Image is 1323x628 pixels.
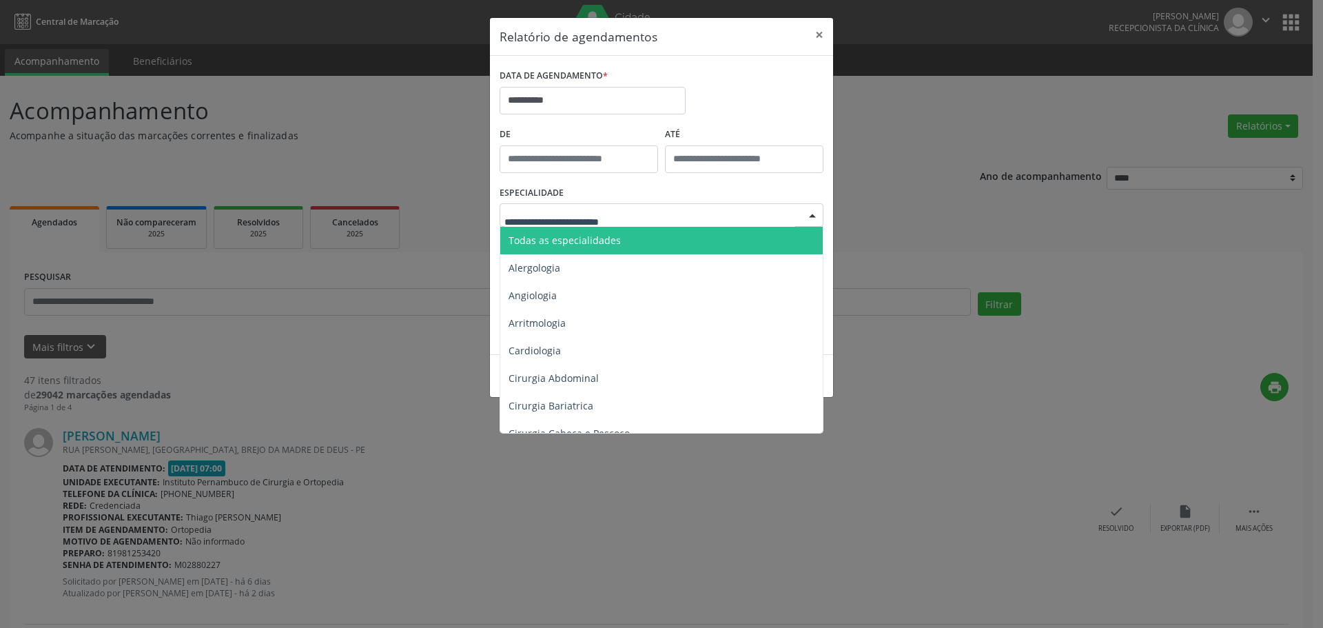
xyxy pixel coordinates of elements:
span: Arritmologia [509,316,566,330]
label: ESPECIALIDADE [500,183,564,204]
span: Todas as especialidades [509,234,621,247]
span: Cirurgia Bariatrica [509,399,593,412]
button: Close [806,18,833,52]
span: Cirurgia Abdominal [509,372,599,385]
label: ATÉ [665,124,823,145]
span: Cardiologia [509,344,561,357]
span: Cirurgia Cabeça e Pescoço [509,427,630,440]
label: De [500,124,658,145]
span: Angiologia [509,289,557,302]
label: DATA DE AGENDAMENTO [500,65,608,87]
span: Alergologia [509,261,560,274]
h5: Relatório de agendamentos [500,28,657,45]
